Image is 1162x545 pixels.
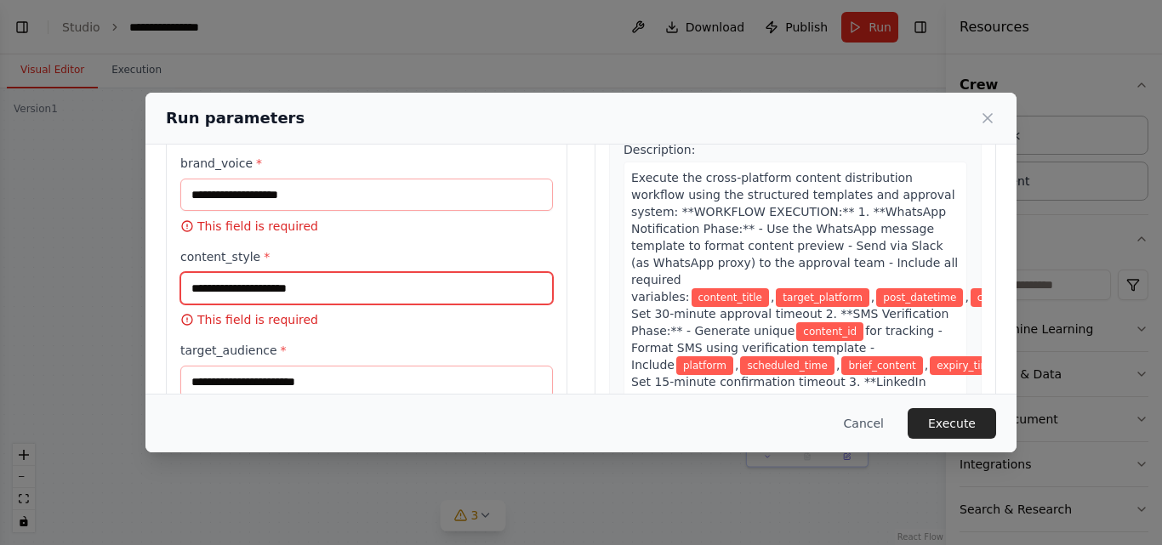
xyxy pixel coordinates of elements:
span: Variable: platform [676,356,733,375]
p: This field is required [180,218,553,235]
span: Variable: post_datetime [876,288,963,307]
span: , [836,358,840,372]
span: Variable: content_title [692,288,769,307]
span: Variable: target_platform [776,288,869,307]
label: target_audience [180,342,553,359]
span: Variable: scheduled_time [740,356,834,375]
label: brand_voice [180,155,553,172]
button: Cancel [830,408,897,439]
span: for tracking - Format SMS using verification template - Include [631,324,943,372]
span: , [771,290,774,304]
span: Variable: expiry_time [930,356,1003,375]
span: Variable: content_id [796,322,863,341]
span: Variable: brief_content [841,356,922,375]
span: Variable: content_preview [971,288,1068,307]
p: This field is required [180,311,553,328]
span: Description: [624,143,695,156]
span: - Set 30-minute approval timeout 2. **SMS Verification Phase:** - Generate unique [631,290,1142,338]
span: , [735,358,738,372]
span: , [925,358,928,372]
h2: Run parameters [166,106,305,130]
span: , [871,290,874,304]
label: content_style [180,248,553,265]
span: , [965,290,968,304]
button: Execute [908,408,996,439]
span: Execute the cross-platform content distribution workflow using the structured templates and appro... [631,171,958,304]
